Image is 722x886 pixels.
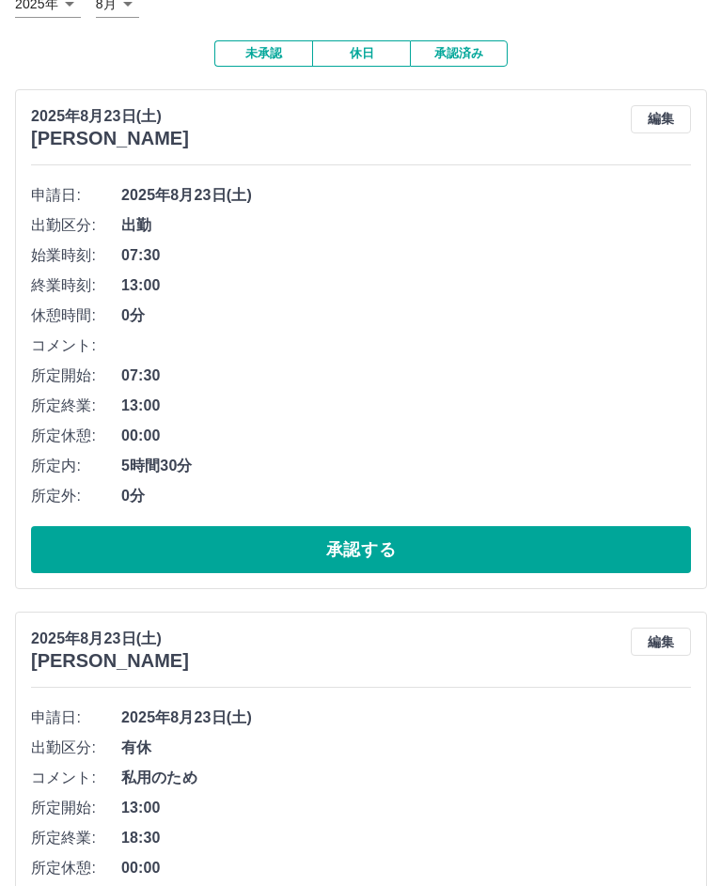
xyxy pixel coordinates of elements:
[31,244,121,267] span: 始業時刻:
[31,184,121,207] span: 申請日:
[631,628,691,656] button: 編集
[121,214,691,237] span: 出勤
[31,857,121,879] span: 所定休憩:
[31,425,121,447] span: 所定休憩:
[121,455,691,477] span: 5時間30分
[121,827,691,849] span: 18:30
[31,737,121,759] span: 出勤区分:
[31,455,121,477] span: 所定内:
[121,425,691,447] span: 00:00
[31,274,121,297] span: 終業時刻:
[121,365,691,387] span: 07:30
[31,128,189,149] h3: [PERSON_NAME]
[31,650,189,672] h3: [PERSON_NAME]
[31,628,189,650] p: 2025年8月23日(土)
[121,737,691,759] span: 有休
[121,184,691,207] span: 2025年8月23日(土)
[31,485,121,507] span: 所定外:
[121,274,691,297] span: 13:00
[121,395,691,417] span: 13:00
[31,767,121,789] span: コメント:
[31,105,189,128] p: 2025年8月23日(土)
[31,395,121,417] span: 所定終業:
[31,365,121,387] span: 所定開始:
[312,40,410,67] button: 休日
[31,827,121,849] span: 所定終業:
[631,105,691,133] button: 編集
[31,707,121,729] span: 申請日:
[121,857,691,879] span: 00:00
[121,797,691,819] span: 13:00
[214,40,312,67] button: 未承認
[410,40,508,67] button: 承認済み
[121,304,691,327] span: 0分
[31,797,121,819] span: 所定開始:
[121,707,691,729] span: 2025年8月23日(土)
[121,485,691,507] span: 0分
[31,334,121,357] span: コメント:
[31,304,121,327] span: 休憩時間:
[31,526,691,573] button: 承認する
[121,244,691,267] span: 07:30
[31,214,121,237] span: 出勤区分:
[121,767,691,789] span: 私用のため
